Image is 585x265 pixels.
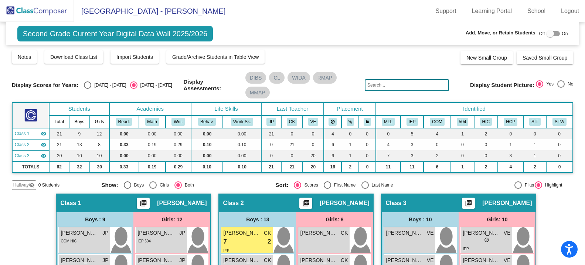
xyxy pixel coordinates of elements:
[466,29,535,37] span: Add, Move, or Retain Students
[191,128,223,139] td: 0.00
[303,115,324,128] th: Veronica Elseroad
[15,152,30,159] span: Class 3
[102,181,270,189] mat-radio-group: Select an option
[324,128,341,139] td: 4
[60,199,81,207] span: Class 1
[424,150,451,161] td: 2
[376,128,401,139] td: 0
[536,80,573,90] mat-radio-group: Select an option
[543,81,554,87] div: Yes
[401,139,424,150] td: 3
[299,198,312,209] button: Print Students Details
[44,50,103,64] button: Download Class List
[524,139,546,150] td: 1
[529,118,540,126] button: SIT
[565,81,573,87] div: No
[463,229,500,237] span: [PERSON_NAME]
[166,139,191,150] td: 0.29
[50,54,97,60] span: Download Class List
[385,199,406,207] span: Class 3
[463,247,469,251] span: IEP
[303,161,324,172] td: 20
[480,118,492,126] button: HIC
[102,229,108,237] span: JP
[462,198,475,209] button: Print Students Details
[223,237,227,246] span: 7
[324,139,341,150] td: 6
[430,118,445,126] button: COM
[324,161,341,172] td: 16
[474,115,498,128] th: HICAP
[231,118,253,126] button: Work Sk.
[116,118,132,126] button: Read.
[91,82,126,88] div: [DATE] - [DATE]
[474,150,498,161] td: 0
[139,128,166,139] td: 0.00
[281,161,303,172] td: 21
[359,161,375,172] td: 0
[359,139,375,150] td: 0
[139,161,166,172] td: 0.19
[546,150,573,161] td: 0
[365,79,449,91] input: Search...
[498,115,524,128] th: Health Care Plan
[109,150,139,161] td: 0.00
[49,139,69,150] td: 21
[38,182,59,188] span: 0 Students
[223,161,261,172] td: 0.10
[264,256,271,264] span: CK
[466,55,507,61] span: New Small Group
[546,115,573,128] th: Watch for SIT
[137,256,174,264] span: [PERSON_NAME]
[546,139,573,150] td: 0
[137,229,174,237] span: [PERSON_NAME]
[29,182,35,188] mat-icon: visibility_off
[308,118,319,126] button: VE
[552,118,567,126] button: STW
[341,128,359,139] td: 0
[84,81,172,89] mat-radio-group: Select an option
[386,256,423,264] span: [PERSON_NAME] [PERSON_NAME]
[198,118,216,126] button: Behav.
[266,118,276,126] button: JP
[376,139,401,150] td: 4
[137,239,150,243] span: IEP 504
[498,139,524,150] td: 1
[102,256,108,264] span: JP
[275,182,288,188] span: Sort:
[191,139,223,150] td: 0.10
[13,182,29,188] span: Hallway
[369,182,393,188] div: Last Name
[69,161,90,172] td: 32
[12,50,37,64] button: Notes
[131,182,144,188] div: Boys
[457,118,469,126] button: 504
[137,198,150,209] button: Print Students Details
[324,103,376,115] th: Placement
[522,182,535,188] div: Filter
[524,161,546,172] td: 2
[184,78,240,92] span: Display Assessments:
[407,118,418,126] button: IEP
[401,150,424,161] td: 3
[296,212,373,227] div: Girls: 8
[49,150,69,161] td: 20
[451,128,474,139] td: 1
[523,55,567,61] span: Saved Small Group
[261,103,324,115] th: Last Teacher
[474,161,498,172] td: 2
[524,115,546,128] th: Student Intervention Team
[474,128,498,139] td: 2
[12,139,50,150] td: Chelsea King - No Class Name
[341,161,359,172] td: 2
[460,51,513,64] button: New Small Group
[157,182,169,188] div: Girls
[382,212,459,227] div: Boys : 10
[300,229,337,237] span: [PERSON_NAME]
[268,237,271,246] span: 2
[269,72,285,84] mat-chip: CL
[109,139,139,150] td: 0.33
[102,182,118,188] span: Show:
[261,161,281,172] td: 21
[303,128,324,139] td: 0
